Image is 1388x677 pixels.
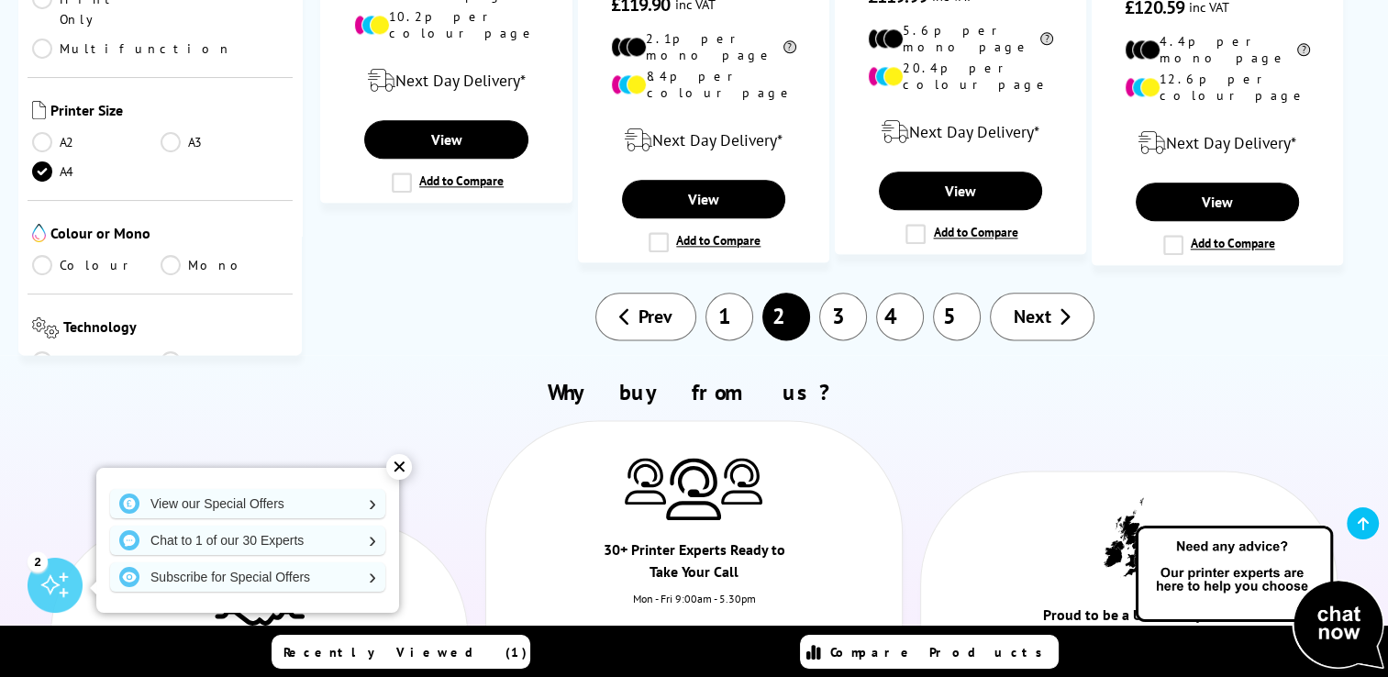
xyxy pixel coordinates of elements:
img: Printer Experts [666,458,721,521]
a: Subscribe for Special Offers [110,562,385,592]
h2: Why buy from us? [41,378,1346,406]
span: Prev [638,305,672,328]
span: Compare Products [830,644,1052,660]
a: A4 [32,161,161,182]
div: Mon - Fri 9:00am - 5.30pm [486,592,902,624]
img: Printer Experts [625,458,666,505]
li: 4.4p per mono page [1125,33,1310,66]
a: Chat to 1 of our 30 Experts [110,526,385,555]
span: Recently Viewed (1) [283,644,527,660]
a: View our Special Offers [110,489,385,518]
img: Printer Size [32,101,46,119]
li: 20.4p per colour page [868,60,1053,93]
div: ✕ [386,454,412,480]
a: View [879,172,1042,210]
a: 4 [876,293,924,340]
div: modal_delivery [1102,117,1333,169]
div: modal_delivery [845,106,1076,158]
div: 30+ Printer Experts Ready to Take Your Call [590,538,798,592]
a: 1 [705,293,753,340]
img: Technology [32,317,59,338]
a: View [364,120,527,159]
span: Technology [63,317,289,342]
a: A3 [161,132,289,152]
li: 5.6p per mono page [868,22,1053,55]
a: Inkjet [161,351,289,372]
a: View [1136,183,1299,221]
li: 10.2p per colour page [354,8,539,41]
span: Printer Size [50,101,288,123]
a: 5 [933,293,981,340]
div: 2 [28,551,48,572]
img: Open Live Chat window [1131,523,1388,673]
div: Proud to be a UK Tax-Payer [1025,604,1233,635]
a: Compare Products [800,635,1059,669]
a: A2 [32,132,161,152]
a: Laser [32,351,161,372]
img: Colour or Mono [32,224,46,242]
a: Colour [32,255,161,275]
li: 12.6p per colour page [1125,71,1310,104]
li: 8.4p per colour page [611,68,796,101]
a: Recently Viewed (1) [272,635,530,669]
div: modal_delivery [588,115,819,166]
a: Next [990,293,1094,340]
img: UK tax payer [1104,497,1154,582]
div: modal_delivery [330,55,561,106]
label: Add to Compare [905,224,1017,244]
label: Add to Compare [1163,235,1275,255]
a: 3 [819,293,867,340]
a: Mono [161,255,289,275]
li: 2.1p per mono page [611,30,796,63]
span: Next [1014,305,1051,328]
a: Prev [595,293,696,340]
span: Colour or Mono [50,224,288,246]
a: View [622,180,785,218]
p: Our average call answer time is just 3 rings [549,624,839,649]
label: Add to Compare [392,172,504,193]
a: Multifunction [32,39,232,59]
label: Add to Compare [649,232,761,252]
img: Printer Experts [721,458,762,505]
